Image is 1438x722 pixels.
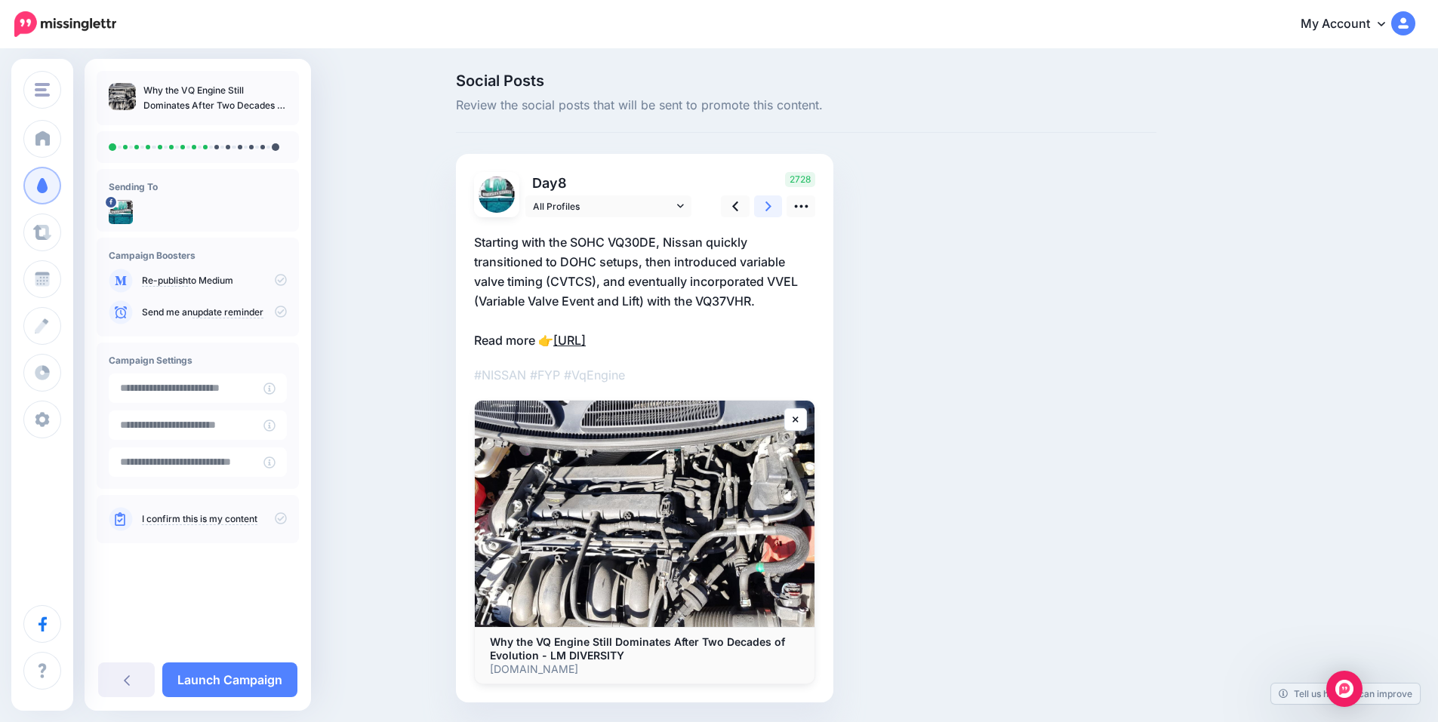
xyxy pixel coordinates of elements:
[1326,671,1363,707] div: Open Intercom Messenger
[785,172,815,187] span: 2728
[142,306,287,319] p: Send me an
[142,513,257,525] a: I confirm this is my content
[456,96,1156,115] span: Review the social posts that will be sent to promote this content.
[558,175,567,191] span: 8
[1271,684,1420,704] a: Tell us how we can improve
[525,172,694,194] p: Day
[35,83,50,97] img: menu.png
[553,333,586,348] a: [URL]
[143,83,287,113] p: Why the VQ Engine Still Dominates After Two Decades of Evolution
[490,635,785,662] b: Why the VQ Engine Still Dominates After Two Decades of Evolution - LM DIVERSITY
[479,177,515,213] img: 261643950_110097698173794_3011121862276679446_n-bsa152797.jpg
[474,232,815,350] p: Starting with the SOHC VQ30DE, Nissan quickly transitioned to DOHC setups, then introduced variab...
[1286,6,1415,43] a: My Account
[109,200,133,224] img: 261643950_110097698173794_3011121862276679446_n-bsa152797.jpg
[456,73,1156,88] span: Social Posts
[142,274,287,287] p: to Medium
[475,401,814,627] img: Why the VQ Engine Still Dominates After Two Decades of Evolution - LM DIVERSITY
[525,195,691,217] a: All Profiles
[14,11,116,37] img: Missinglettr
[533,198,673,214] span: All Profiles
[474,365,815,385] p: #NISSAN #FYP #VqEngine
[109,355,287,366] h4: Campaign Settings
[192,306,263,318] a: update reminder
[109,181,287,192] h4: Sending To
[109,250,287,261] h4: Campaign Boosters
[109,83,136,110] img: ead588b5b6c89f0d147a555ac9690a09_thumb.jpg
[490,662,799,676] p: [DOMAIN_NAME]
[142,275,188,287] a: Re-publish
